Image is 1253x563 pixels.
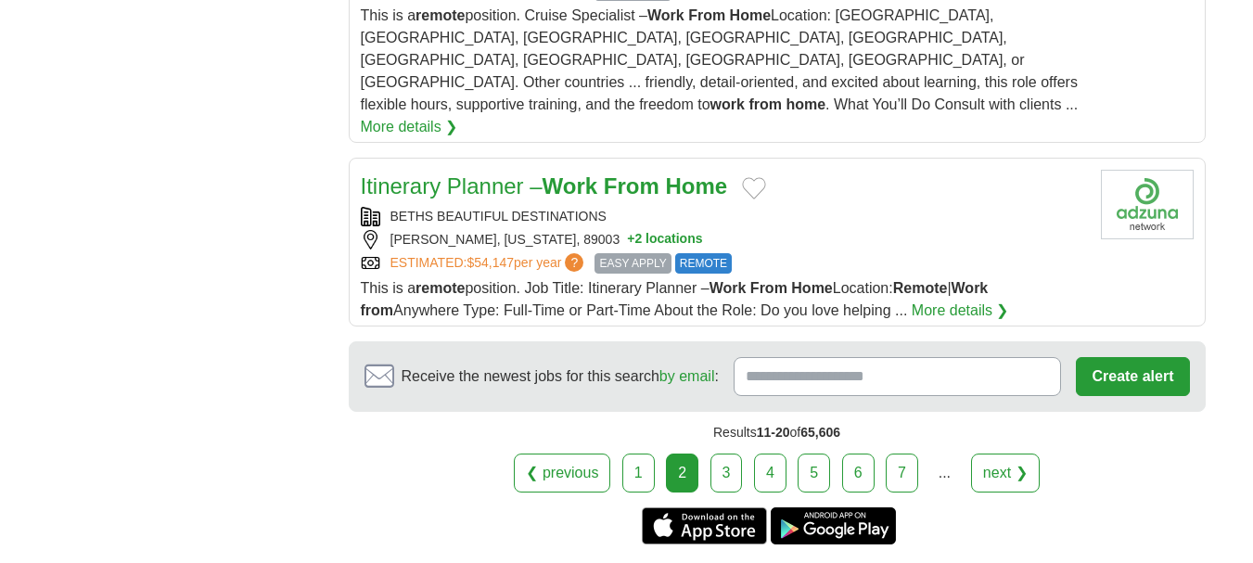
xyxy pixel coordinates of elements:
[361,116,458,138] a: More details ❯
[659,368,715,384] a: by email
[800,425,840,440] span: 65,606
[361,7,1079,112] span: This is a position. Cruise Specialist – Location: [GEOGRAPHIC_DATA], [GEOGRAPHIC_DATA], [GEOGRAPH...
[710,96,745,112] strong: work
[349,412,1206,454] div: Results of
[361,230,1086,250] div: [PERSON_NAME], [US_STATE], 89003
[710,454,743,493] a: 3
[675,253,732,274] span: REMOTE
[730,7,771,23] strong: Home
[771,507,896,544] a: Get the Android app
[361,173,728,198] a: Itinerary Planner –Work From Home
[1101,170,1194,239] img: Company logo
[514,454,610,493] a: ❮ previous
[622,454,655,493] a: 1
[757,425,790,440] span: 11-20
[361,280,989,318] span: This is a position. Job Title: Itinerary Planner – Location: | Anywhere Type: Full-Time or Part-T...
[748,96,782,112] strong: from
[742,177,766,199] button: Add to favorite jobs
[627,230,634,250] span: +
[416,280,465,296] strong: remote
[688,7,725,23] strong: From
[666,454,698,493] div: 2
[798,454,830,493] a: 5
[842,454,875,493] a: 6
[467,255,514,270] span: $54,147
[361,302,394,318] strong: from
[886,454,918,493] a: 7
[361,207,1086,226] div: BETHS BEAUTIFUL DESTINATIONS
[390,253,588,274] a: ESTIMATED:$54,147per year?
[565,253,583,272] span: ?
[750,280,787,296] strong: From
[543,173,598,198] strong: Work
[666,173,728,198] strong: Home
[754,454,786,493] a: 4
[604,173,659,198] strong: From
[912,300,1009,322] a: More details ❯
[595,253,671,274] span: EASY APPLY
[627,230,702,250] button: +2 locations
[416,7,465,23] strong: remote
[791,280,832,296] strong: Home
[952,280,989,296] strong: Work
[926,454,963,492] div: ...
[710,280,747,296] strong: Work
[402,365,719,388] span: Receive the newest jobs for this search :
[786,96,825,112] strong: home
[971,454,1040,493] a: next ❯
[1076,357,1189,396] button: Create alert
[647,7,684,23] strong: Work
[893,280,948,296] strong: Remote
[642,507,767,544] a: Get the iPhone app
